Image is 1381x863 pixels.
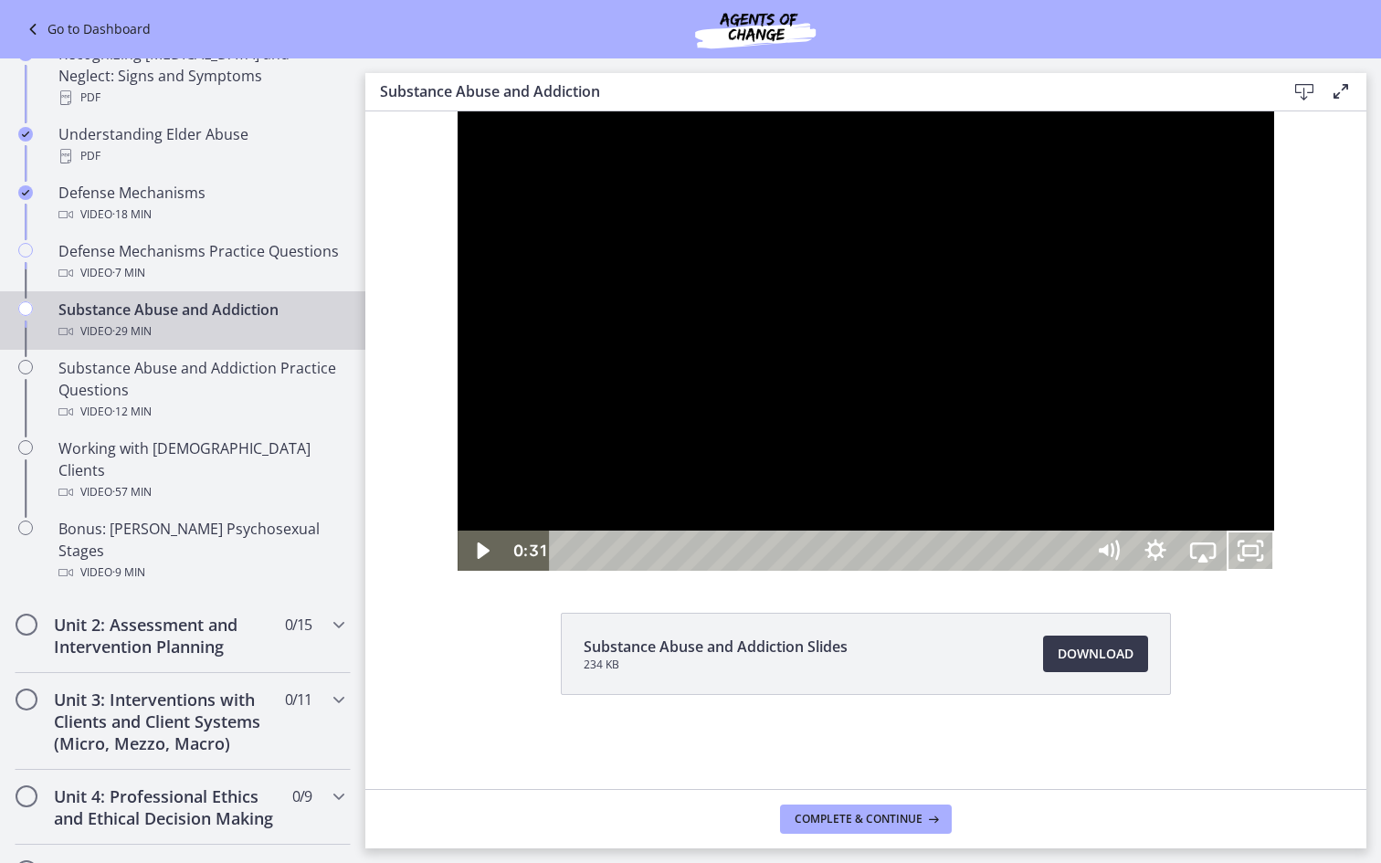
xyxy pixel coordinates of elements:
span: Substance Abuse and Addiction Slides [584,636,848,658]
button: Mute [719,419,766,459]
img: Agents of Change [646,7,865,51]
span: · 7 min [112,262,145,284]
span: · 9 min [112,562,145,584]
button: Airplay [814,419,861,459]
div: Substance Abuse and Addiction Practice Questions [58,357,343,423]
div: Substance Abuse and Addiction [58,299,343,342]
h2: Unit 3: Interventions with Clients and Client Systems (Micro, Mezzo, Macro) [54,689,277,754]
a: Download [1043,636,1148,672]
div: Video [58,262,343,284]
button: Complete & continue [780,805,952,834]
button: Show settings menu [766,419,814,459]
span: 0 / 15 [285,614,311,636]
div: Defense Mechanisms Practice Questions [58,240,343,284]
div: Bonus: [PERSON_NAME] Psychosexual Stages [58,518,343,584]
div: Video [58,401,343,423]
div: PDF [58,145,343,167]
div: Defense Mechanisms [58,182,343,226]
span: Download [1058,643,1133,665]
iframe: Video Lesson [365,111,1366,571]
span: · 18 min [112,204,152,226]
span: · 12 min [112,401,152,423]
div: Video [58,321,343,342]
div: Video [58,481,343,503]
span: Complete & continue [795,812,922,826]
button: Unfullscreen [861,419,909,459]
div: Video [58,204,343,226]
span: 0 / 9 [292,785,311,807]
i: Completed [18,185,33,200]
h2: Unit 2: Assessment and Intervention Planning [54,614,277,658]
div: Video [58,562,343,584]
span: 0 / 11 [285,689,311,710]
i: Completed [18,127,33,142]
div: PDF [58,87,343,109]
h2: Unit 4: Professional Ethics and Ethical Decision Making [54,785,277,829]
span: · 57 min [112,481,152,503]
div: Recognizing [MEDICAL_DATA] and Neglect: Signs and Symptoms [58,43,343,109]
span: 234 KB [584,658,848,672]
a: Go to Dashboard [22,18,151,40]
h3: Substance Abuse and Addiction [380,80,1257,102]
div: Understanding Elder Abuse [58,123,343,167]
div: Working with [DEMOGRAPHIC_DATA] Clients [58,437,343,503]
span: · 29 min [112,321,152,342]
